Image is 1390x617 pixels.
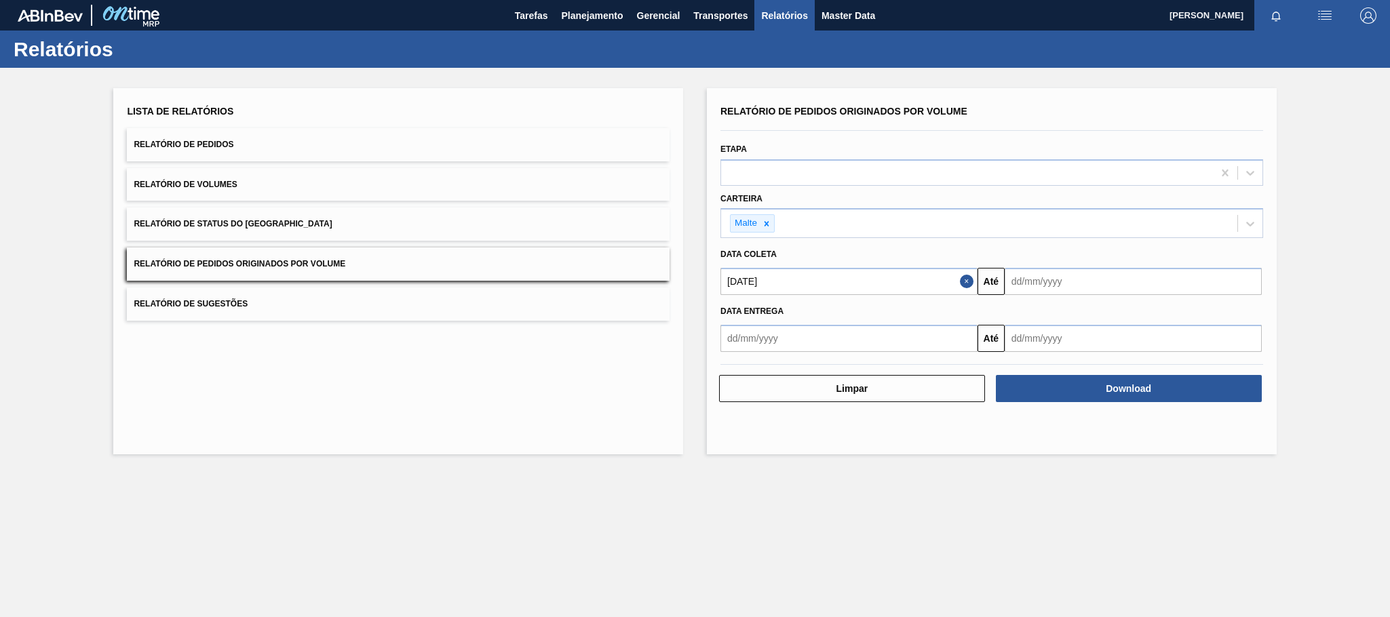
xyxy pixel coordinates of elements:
[978,268,1005,295] button: Até
[127,247,670,281] button: Relatório de Pedidos Originados por Volume
[1360,7,1376,24] img: Logout
[720,268,978,295] input: dd/mm/yyyy
[134,219,332,228] span: Relatório de Status do [GEOGRAPHIC_DATA]
[720,194,762,203] label: Carteira
[127,287,670,321] button: Relatório de Sugestões
[1005,268,1262,295] input: dd/mm/yyyy
[127,106,233,117] span: Lista de Relatórios
[996,375,1262,402] button: Download
[134,140,233,149] span: Relatório de Pedidos
[515,7,548,24] span: Tarefas
[761,7,807,24] span: Relatórios
[637,7,680,24] span: Gerencial
[561,7,623,24] span: Planejamento
[1254,6,1298,25] button: Notificações
[731,215,759,232] div: Malte
[720,306,784,316] span: Data entrega
[720,250,777,259] span: Data coleta
[14,41,254,57] h1: Relatórios
[693,7,748,24] span: Transportes
[127,207,670,241] button: Relatório de Status do [GEOGRAPHIC_DATA]
[719,375,985,402] button: Limpar
[978,325,1005,352] button: Até
[1317,7,1333,24] img: userActions
[1005,325,1262,352] input: dd/mm/yyyy
[720,144,747,154] label: Etapa
[134,180,237,189] span: Relatório de Volumes
[822,7,875,24] span: Master Data
[134,259,345,268] span: Relatório de Pedidos Originados por Volume
[720,325,978,352] input: dd/mm/yyyy
[134,299,248,308] span: Relatório de Sugestões
[127,128,670,161] button: Relatório de Pedidos
[127,168,670,201] button: Relatório de Volumes
[18,9,83,22] img: TNhmsLtSVTkK8tSr43FrP2fwEKptu5GPRR3wAAAABJRU5ErkJggg==
[960,268,978,295] button: Close
[720,106,967,117] span: Relatório de Pedidos Originados por Volume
